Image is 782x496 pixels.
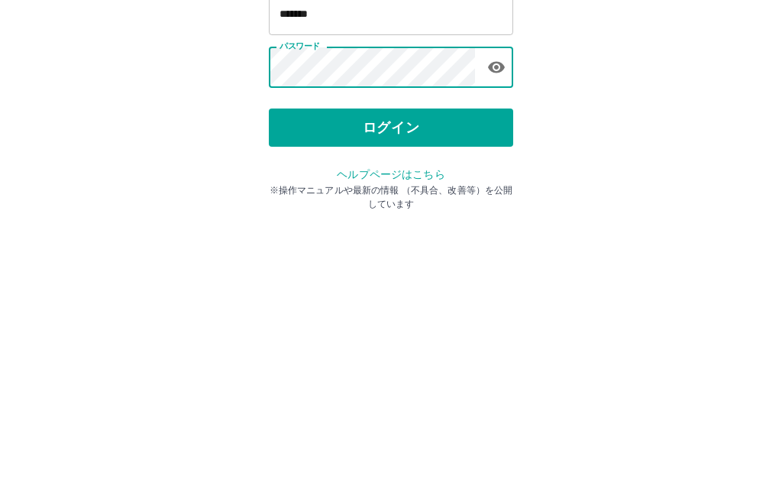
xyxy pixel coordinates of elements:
[341,96,441,125] h2: ログイン
[269,264,513,303] button: ログイン
[280,143,312,154] label: 社員番号
[337,324,444,336] a: ヘルプページはこちら
[269,339,513,367] p: ※操作マニュアルや最新の情報 （不具合、改善等）を公開しています
[280,196,320,208] label: パスワード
